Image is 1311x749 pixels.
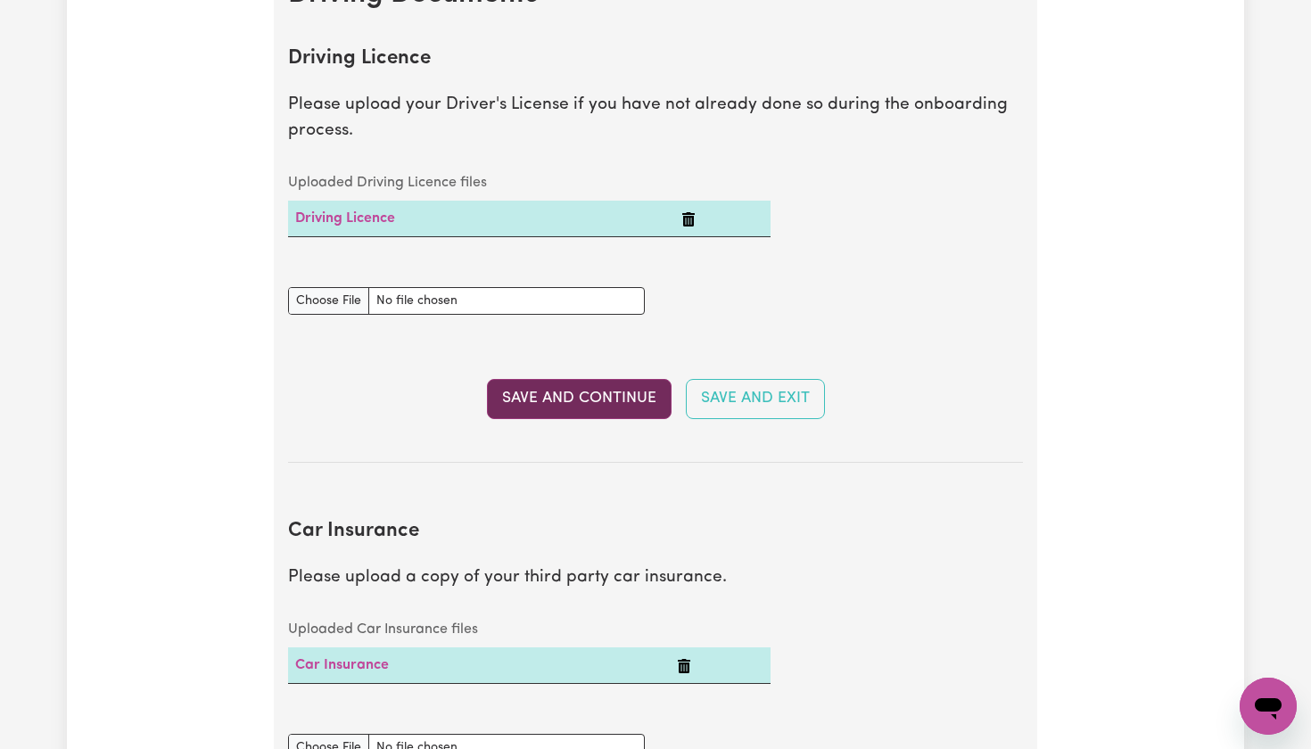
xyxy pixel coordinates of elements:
[1240,678,1297,735] iframe: Button to launch messaging window
[288,565,1023,591] p: Please upload a copy of your third party car insurance.
[677,654,691,676] button: Delete Car Insurance
[288,47,1023,71] h2: Driving Licence
[295,658,389,672] a: Car Insurance
[288,612,771,647] caption: Uploaded Car Insurance files
[295,211,395,226] a: Driving Licence
[288,93,1023,144] p: Please upload your Driver's License if you have not already done so during the onboarding process.
[288,165,771,201] caption: Uploaded Driving Licence files
[288,520,1023,544] h2: Car Insurance
[686,379,825,418] button: Save and Exit
[487,379,672,418] button: Save and Continue
[681,208,696,229] button: Delete Driving Licence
